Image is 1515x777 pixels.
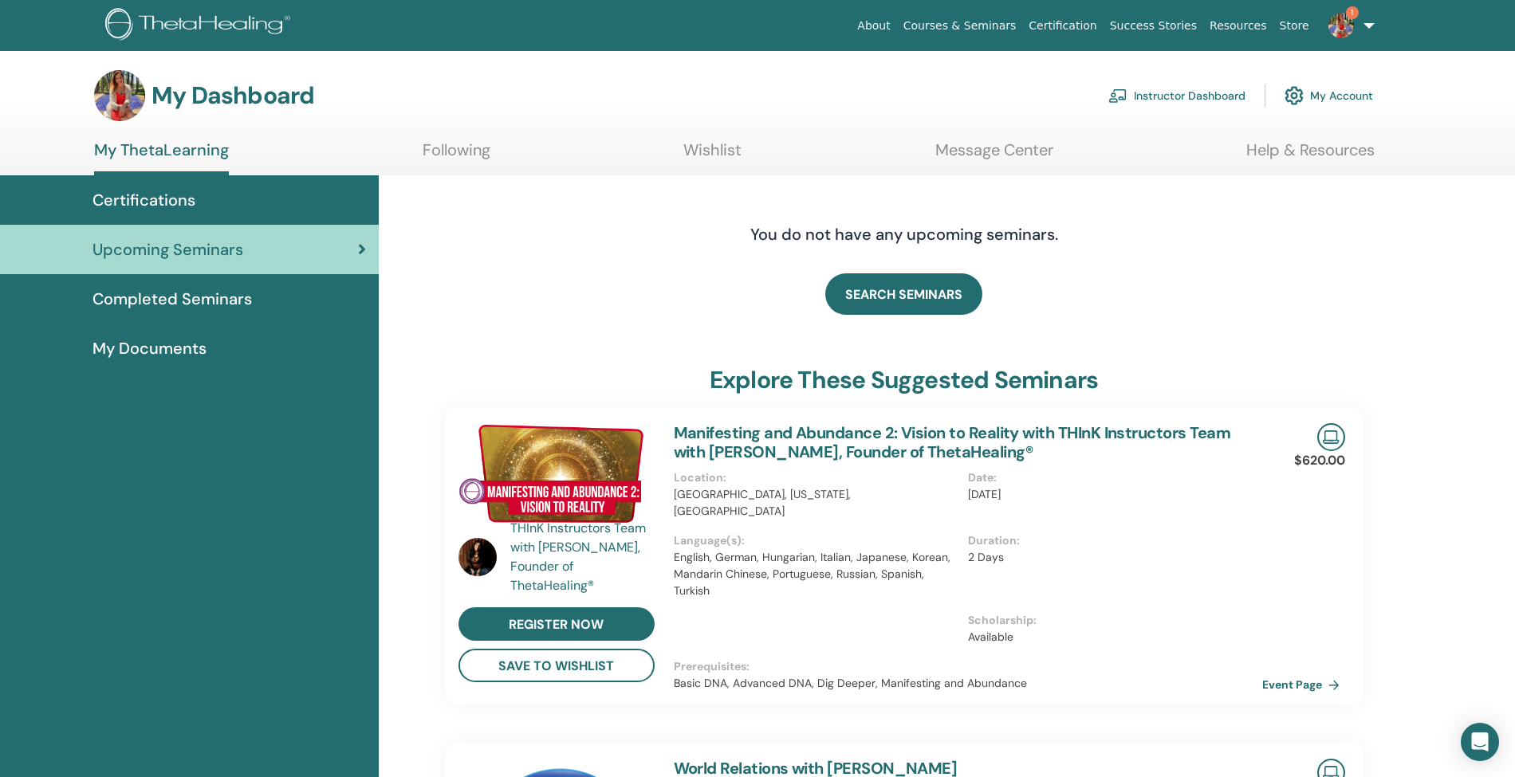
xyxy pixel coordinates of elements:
[968,629,1253,646] p: Available
[674,486,958,520] p: [GEOGRAPHIC_DATA], [US_STATE], [GEOGRAPHIC_DATA]
[1285,78,1373,113] a: My Account
[458,607,655,641] a: register now
[423,140,490,171] a: Following
[92,237,243,261] span: Upcoming Seminars
[674,549,958,599] p: English, German, Hungarian, Italian, Japanese, Korean, Mandarin Chinese, Portuguese, Russian, Spa...
[458,423,655,524] img: Manifesting and Abundance 2: Vision to Reality
[105,8,296,44] img: logo.png
[968,486,1253,503] p: [DATE]
[1108,88,1127,103] img: chalkboard-teacher.svg
[1317,423,1345,451] img: Live Online Seminar
[674,469,958,486] p: Location :
[1262,673,1346,697] a: Event Page
[1285,82,1304,109] img: cog.svg
[674,532,958,549] p: Language(s) :
[851,11,896,41] a: About
[151,81,314,110] h3: My Dashboard
[968,469,1253,486] p: Date :
[968,612,1253,629] p: Scholarship :
[94,140,229,175] a: My ThetaLearning
[845,286,962,303] span: SEARCH SEMINARS
[94,70,145,121] img: default.jpg
[897,11,1023,41] a: Courses & Seminars
[968,532,1253,549] p: Duration :
[710,366,1098,394] h3: explore these suggested seminars
[674,658,1262,675] p: Prerequisites :
[674,675,1262,692] p: Basic DNA, Advanced DNA, Dig Deeper, Manifesting and Abundance
[458,538,497,576] img: default.jpg
[825,273,982,315] a: SEARCH SEMINARS
[674,422,1230,462] a: Manifesting and Abundance 2: Vision to Reality with THInK Instructors Team with [PERSON_NAME], Fo...
[92,188,195,212] span: Certifications
[509,616,604,633] span: register now
[1104,11,1203,41] a: Success Stories
[92,336,207,360] span: My Documents
[1294,451,1345,470] p: $620.00
[1246,140,1375,171] a: Help & Resources
[1022,11,1103,41] a: Certification
[653,225,1155,244] h4: You do not have any upcoming seminars.
[1108,78,1245,113] a: Instructor Dashboard
[968,549,1253,566] p: 2 Days
[1346,6,1359,19] span: 1
[1273,11,1316,41] a: Store
[1461,723,1499,761] div: Open Intercom Messenger
[1328,13,1354,38] img: default.jpg
[92,287,252,311] span: Completed Seminars
[458,649,655,682] button: save to wishlist
[683,140,742,171] a: Wishlist
[1203,11,1273,41] a: Resources
[935,140,1053,171] a: Message Center
[510,519,658,595] a: THInK Instructors Team with [PERSON_NAME], Founder of ThetaHealing®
